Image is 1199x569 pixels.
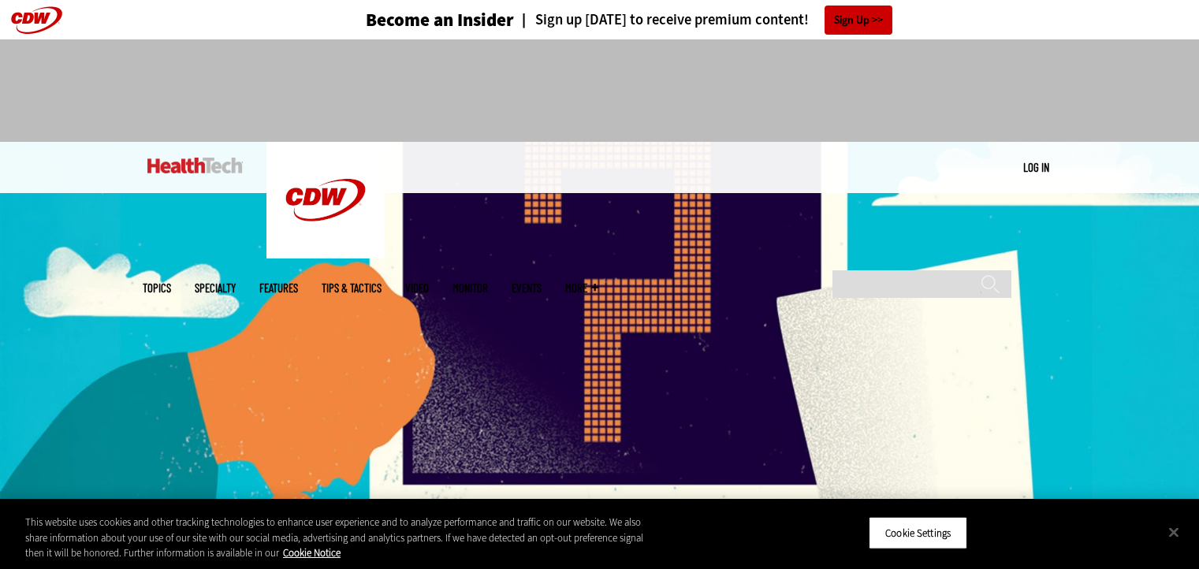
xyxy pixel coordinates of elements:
a: Log in [1023,160,1049,174]
span: Specialty [195,282,236,294]
img: Home [147,158,243,173]
h3: Become an Insider [366,11,514,29]
a: Events [512,282,542,294]
a: More information about your privacy [283,546,341,560]
a: Tips & Tactics [322,282,382,294]
button: Cookie Settings [869,516,967,549]
a: MonITor [452,282,488,294]
a: CDW [266,246,385,262]
iframe: advertisement [313,55,887,126]
div: User menu [1023,159,1049,176]
img: Home [266,142,385,258]
a: Features [259,282,298,294]
a: Video [405,282,429,294]
button: Close [1156,515,1191,549]
div: This website uses cookies and other tracking technologies to enhance user experience and to analy... [25,515,660,561]
a: Become an Insider [307,11,514,29]
a: Sign Up [825,6,892,35]
span: More [565,282,598,294]
span: Topics [143,282,171,294]
a: Sign up [DATE] to receive premium content! [514,13,809,28]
